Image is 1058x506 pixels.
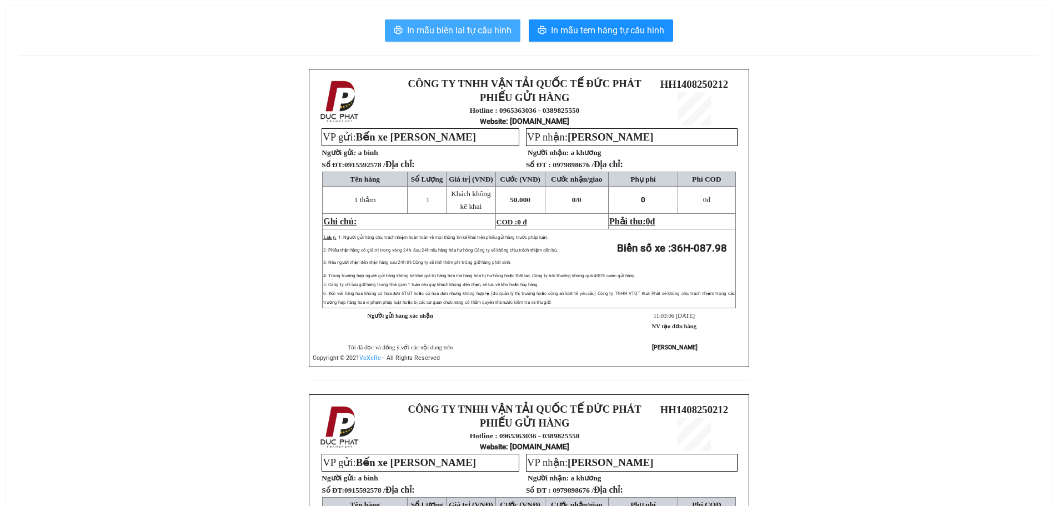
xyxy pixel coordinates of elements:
img: logo [317,404,364,450]
span: Cước (VNĐ) [500,175,540,183]
span: printer [538,26,546,36]
span: Website [480,443,506,451]
span: VP gửi: [323,131,476,143]
span: 5: Công ty chỉ lưu giữ hàng trong thời gian 1 tuần nếu quý khách không đến nhận, sẽ lưu về kho ho... [323,282,538,287]
span: 0979898676 / [553,486,623,494]
span: 50.000 [510,196,530,204]
span: 36H-087.98 [671,242,727,254]
span: 0915592578 / [344,161,415,169]
span: Địa chỉ: [594,485,623,494]
span: Bến xe [PERSON_NAME] [356,131,476,143]
span: 6: Đối với hàng hoá không có hoá đơn GTGT hoặc có hoá đơn nhưng không hợp lệ (do quản lý thị trườ... [323,291,735,305]
span: Khách không kê khai [451,189,490,211]
span: Tên hàng [350,175,380,183]
span: VP nhận: [527,457,653,468]
strong: Người gửi hàng xác nhận [367,313,433,319]
span: [PERSON_NAME] [568,457,653,468]
span: 0 đ [517,218,527,226]
span: 4: Trong trường hợp người gửi hàng không kê khai giá trị hàng hóa mà hàng hóa bị hư hỏng hoặc thấ... [323,273,636,278]
span: 3: Nếu người nhận đến nhận hàng sau 24h thì Công ty sẽ tính thêm phí trông giữ hàng phát sinh. [323,260,510,265]
span: đ [650,217,655,226]
strong: Số ĐT: [322,161,414,169]
strong: Số ĐT : [526,486,551,494]
span: Giá trị (VNĐ) [449,175,493,183]
strong: PHIẾU GỬI HÀNG [480,92,570,103]
strong: : [DOMAIN_NAME] [480,442,569,451]
a: VeXeRe [359,354,381,362]
span: 0915592578 / [344,486,415,494]
span: 0/ [572,196,581,204]
span: In mẫu tem hàng tự cấu hình [551,23,664,37]
span: Địa chỉ: [385,485,415,494]
strong: Người gửi: [322,474,356,482]
span: 0 [578,196,581,204]
strong: CÔNG TY TNHH VẬN TẢI QUỐC TẾ ĐỨC PHÁT [408,78,641,89]
span: COD : [497,218,527,226]
strong: Số ĐT : [526,161,551,169]
strong: Người nhận: [528,474,569,482]
span: a bình [358,148,378,157]
span: 1 thảm [354,196,376,204]
span: printer [394,26,403,36]
strong: Người nhận: [528,148,569,157]
strong: PHIẾU GỬI HÀNG [480,417,570,429]
span: HH1408250212 [660,404,728,415]
span: Ghi chú: [323,217,357,226]
span: 1 [426,196,430,204]
span: VP nhận: [527,131,653,143]
strong: Số ĐT: [322,486,414,494]
span: 0 [646,217,650,226]
span: Website [480,117,506,126]
span: HH1408250212 [660,78,728,90]
span: Lưu ý: [323,235,336,240]
strong: CÔNG TY TNHH VẬN TẢI QUỐC TẾ ĐỨC PHÁT [408,403,641,415]
span: Địa chỉ: [385,159,415,169]
strong: Hotline : 0965363036 - 0389825550 [470,432,580,440]
span: Bến xe [PERSON_NAME] [356,457,476,468]
span: Tôi đã đọc và đồng ý với các nội dung trên [348,344,453,350]
button: printerIn mẫu tem hàng tự cấu hình [529,19,673,42]
span: 0 [703,196,707,204]
span: [PERSON_NAME] [568,131,653,143]
span: Copyright © 2021 – All Rights Reserved [313,354,440,362]
span: Địa chỉ: [594,159,623,169]
span: 1: Người gửi hàng chịu trách nhiệm hoàn toàn về mọi thông tin kê khai trên phiếu gửi hàng trước p... [338,235,548,240]
strong: : [DOMAIN_NAME] [480,117,569,126]
strong: [PERSON_NAME] [652,344,698,351]
strong: NV tạo đơn hàng [652,323,696,329]
span: Số Lượng [411,175,443,183]
span: 11:03:06 [DATE] [654,313,695,319]
span: In mẫu biên lai tự cấu hình [407,23,512,37]
span: a bình [358,474,378,482]
button: printerIn mẫu biên lai tự cấu hình [385,19,520,42]
strong: Hotline : 0965363036 - 0389825550 [470,106,580,114]
span: Phải thu: [609,217,655,226]
span: 2: Phiếu nhận hàng có giá trị trong vòng 24h. Sau 24h nếu hàng hóa hư hỏng Công ty sẽ không chịu ... [323,248,557,253]
span: đ [703,196,710,204]
span: Phụ phí [630,175,655,183]
span: a khương [570,474,601,482]
span: 0 [641,196,645,204]
span: Cước nhận/giao [551,175,603,183]
img: logo [317,78,364,125]
span: Phí COD [692,175,721,183]
strong: Người gửi: [322,148,356,157]
span: VP gửi: [323,457,476,468]
span: a khương [570,148,601,157]
strong: Biển số xe : [617,242,727,254]
span: 0979898676 / [553,161,623,169]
